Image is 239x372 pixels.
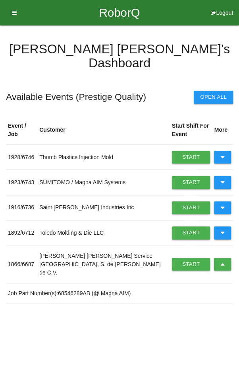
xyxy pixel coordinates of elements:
th: Customer [37,116,170,145]
td: SUMITOMO / Magna AIM Systems [37,170,170,195]
td: 1866 / 6687 [6,245,37,283]
a: Start Shift [172,176,210,189]
td: Saint [PERSON_NAME] Industries Inc [37,195,170,220]
th: Event / Job [6,116,37,145]
button: Open All [194,91,233,103]
h4: [PERSON_NAME] [PERSON_NAME] 's Dashboard [6,42,233,70]
td: [PERSON_NAME] [PERSON_NAME] Service [GEOGRAPHIC_DATA], S. de [PERSON_NAME] de C.V. [37,245,170,283]
th: Start Shift For Event [170,116,212,145]
td: 1892 / 6712 [6,220,37,245]
td: 1923 / 6743 [6,170,37,195]
td: Toledo Molding & Die LLC [37,220,170,245]
td: Job Part Number(s): 68546289AB (@ Magna AIM) [6,283,233,304]
a: Start Shift [172,258,210,271]
th: More [212,116,233,145]
td: 1916 / 6736 [6,195,37,220]
a: Start Shift [172,201,210,214]
a: Start Shift [172,151,210,164]
td: Thumb Plastics Injection Mold [37,144,170,169]
a: Start Shift [172,226,210,239]
td: 1928 / 6746 [6,144,37,169]
h5: Available Events ( Prestige Quality ) [6,92,146,102]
